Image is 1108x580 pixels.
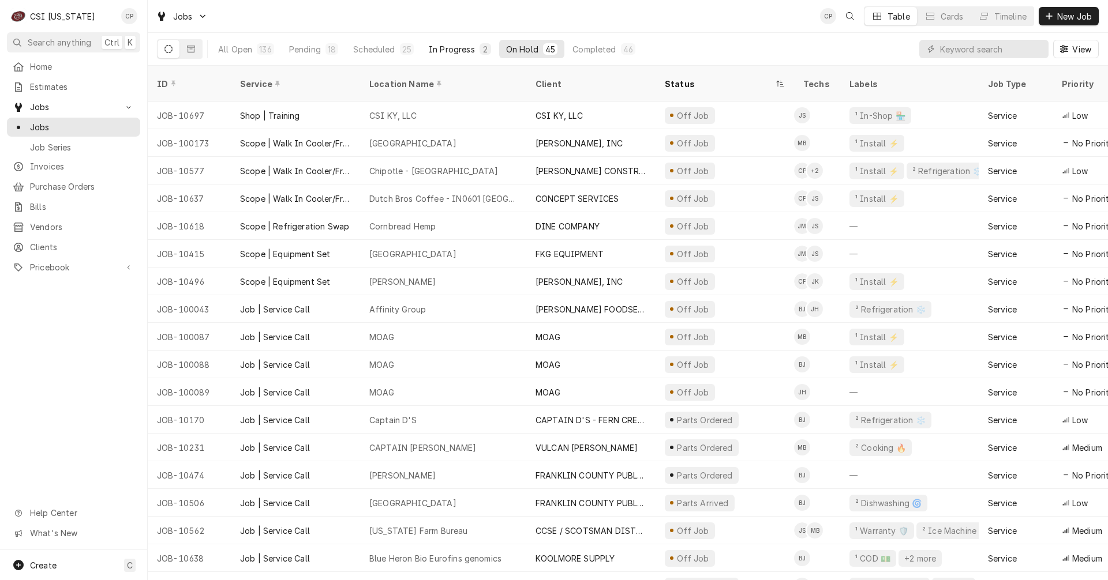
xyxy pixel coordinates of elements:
div: CP [794,273,810,289]
div: ¹ COD 💵 [854,552,892,564]
div: MB [807,522,823,538]
div: Service [988,414,1017,426]
button: New Job [1039,7,1099,25]
div: JOB-100087 [148,323,231,351]
a: Clients [7,238,140,257]
div: Service [988,303,1017,315]
div: JOB-10618 [148,212,231,240]
div: Captain D'S [369,414,417,426]
div: Jeff Hartley's Avatar [807,301,823,317]
div: Off Job [675,359,710,371]
a: Go to What's New [7,523,140,543]
div: Affinity Group [369,303,426,315]
span: View [1070,43,1094,55]
div: Jesus Salas's Avatar [807,190,823,206]
div: Pending [289,43,321,55]
div: Craig Pierce's Avatar [794,273,810,289]
div: Matt Brewington's Avatar [794,439,810,455]
div: BJ [794,356,810,372]
div: Jesus Salas's Avatar [794,522,810,538]
div: Craig Pierce's Avatar [820,8,836,24]
div: Service [988,552,1017,564]
div: — [840,240,979,268]
div: ² Ice Machine 🧊 [921,525,990,537]
div: Craig Pierce's Avatar [121,8,137,24]
div: 18 [328,43,336,55]
div: JM [794,246,810,262]
a: Vendors [7,217,140,236]
div: JOB-10577 [148,157,231,184]
span: Create [30,560,57,570]
div: Matt Brewington's Avatar [794,329,810,345]
div: ² Refrigeration ❄️ [854,414,927,426]
div: Service [988,193,1017,205]
div: Job | Service Call [240,303,310,315]
div: CSI Kentucky's Avatar [10,8,27,24]
div: — [840,212,979,240]
div: CSI [US_STATE] [30,10,95,22]
span: Medium [1072,525,1102,537]
span: Jobs [30,121,134,133]
div: Craig Pierce's Avatar [794,190,810,206]
div: Bryant Jolley's Avatar [794,467,810,483]
div: BJ [794,467,810,483]
div: Scheduled [353,43,395,55]
div: Off Job [675,220,710,232]
div: Bryant Jolley's Avatar [794,356,810,372]
span: Ctrl [104,36,119,48]
div: ² Refrigeration ❄️ [911,165,984,177]
div: ¹ Install ⚡️ [854,165,900,177]
div: Craig Pierce's Avatar [794,163,810,179]
span: Low [1072,497,1088,509]
span: Vendors [30,221,134,233]
div: ¹ Install ⚡️ [854,137,900,149]
span: What's New [30,527,133,539]
div: Techs [803,78,831,90]
div: Off Job [675,110,710,122]
div: Off Job [675,552,710,564]
div: Job Type [988,78,1043,90]
div: [PERSON_NAME] [369,469,436,481]
div: 136 [259,43,271,55]
div: Location Name [369,78,515,90]
div: MOAG [369,359,395,371]
div: Off Job [675,137,710,149]
div: Service [988,137,1017,149]
div: Jay Maiden's Avatar [794,246,810,262]
div: Off Job [675,165,710,177]
div: Parts Ordered [676,442,734,454]
div: KOOLMORE SUPPLY [536,552,615,564]
div: ¹ Install ⚡️ [854,331,900,343]
div: Job | Service Call [240,552,310,564]
div: ² Dishwashing 🌀 [854,497,923,509]
div: 45 [545,43,555,55]
a: Bills [7,197,140,216]
span: Job Series [30,141,134,153]
div: JOB-10637 [148,184,231,212]
div: BJ [794,412,810,428]
div: Service [988,442,1017,454]
div: Client [536,78,644,90]
div: All Open [218,43,252,55]
div: ² Cooking 🔥 [854,442,907,454]
div: VULCAN [PERSON_NAME] [536,442,638,454]
div: CP [794,163,810,179]
div: CP [794,190,810,206]
div: — [840,461,979,489]
div: JOB-100089 [148,378,231,406]
a: Go to Jobs [151,7,212,26]
span: Medium [1072,552,1102,564]
div: JM [794,218,810,234]
div: Cornbread Hemp [369,220,436,232]
div: ¹ Install ⚡️ [854,359,900,371]
div: Job | Service Call [240,525,310,537]
div: JOB-100088 [148,351,231,378]
div: ² Refrigeration ❄️ [854,303,927,315]
div: MOAG [536,331,561,343]
div: Service [988,469,1017,481]
div: Job | Service Call [240,497,310,509]
button: Open search [841,7,859,25]
div: JOB-10562 [148,517,231,544]
div: Service [988,386,1017,398]
div: Labels [849,78,969,90]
